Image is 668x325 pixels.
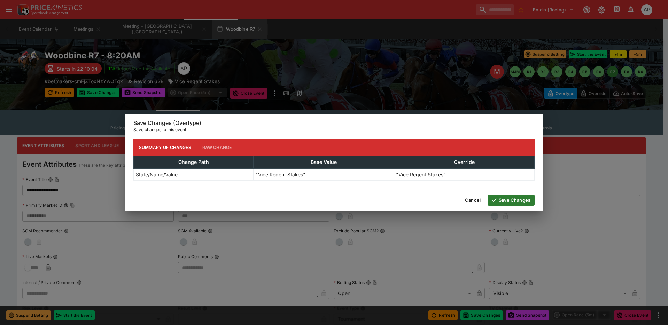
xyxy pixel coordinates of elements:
[394,169,535,181] td: "Vice Regent Stakes"
[134,156,254,169] th: Change Path
[133,139,197,156] button: Summary of Changes
[254,156,394,169] th: Base Value
[461,195,485,206] button: Cancel
[136,171,178,178] p: State/Name/Value
[133,126,535,133] p: Save changes to this event.
[197,139,238,156] button: Raw Change
[133,119,535,127] h6: Save Changes (Overtype)
[254,169,394,181] td: "Vice Regent Stakes"
[394,156,535,169] th: Override
[488,195,535,206] button: Save Changes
